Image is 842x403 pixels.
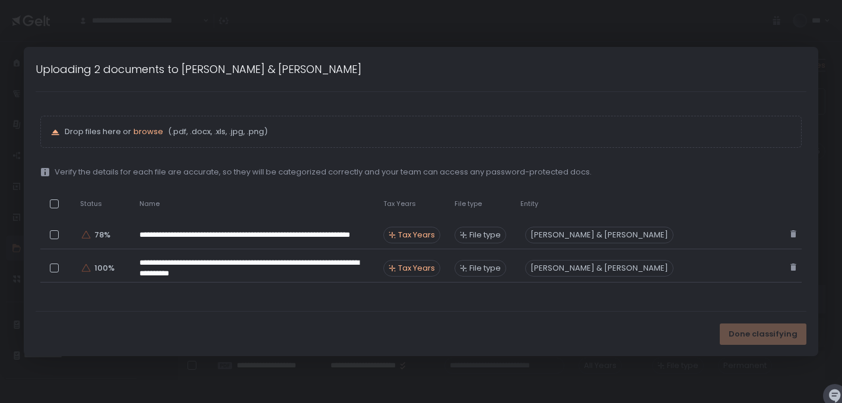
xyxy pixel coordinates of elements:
span: Name [139,199,160,208]
span: (.pdf, .docx, .xls, .jpg, .png) [166,126,268,137]
span: Verify the details for each file are accurate, so they will be categorized correctly and your tea... [55,167,592,177]
span: File type [469,263,501,274]
h1: Uploading 2 documents to [PERSON_NAME] & [PERSON_NAME] [36,61,361,77]
span: File type [469,230,501,240]
span: File type [455,199,482,208]
button: browse [134,126,163,137]
span: Status [80,199,102,208]
span: 100% [94,263,113,274]
span: 78% [94,230,113,240]
span: Tax Years [398,263,435,274]
div: [PERSON_NAME] & [PERSON_NAME] [525,260,673,277]
span: Entity [520,199,538,208]
span: Tax Years [383,199,416,208]
div: [PERSON_NAME] & [PERSON_NAME] [525,227,673,243]
span: Tax Years [398,230,435,240]
p: Drop files here or [65,126,792,137]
